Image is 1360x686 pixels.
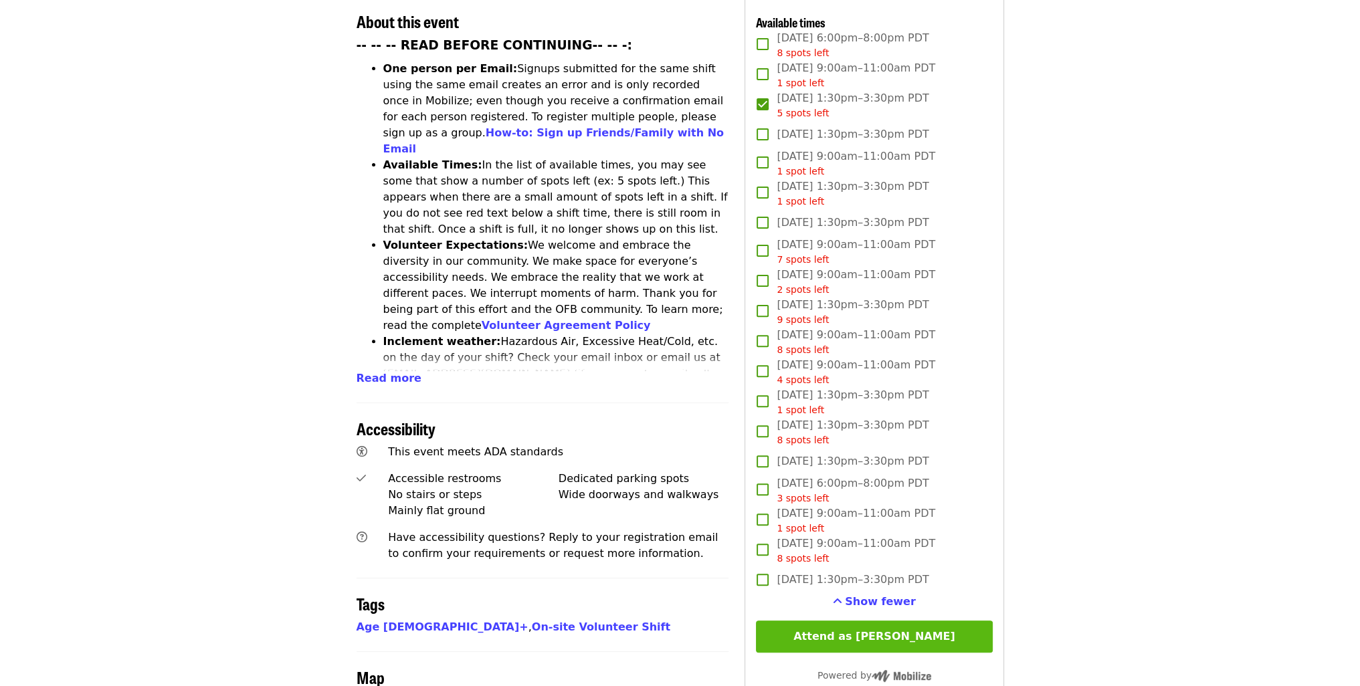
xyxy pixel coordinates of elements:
span: 8 spots left [777,435,829,445]
span: [DATE] 1:30pm–3:30pm PDT [777,297,929,327]
span: 5 spots left [777,108,829,118]
span: 8 spots left [777,344,829,355]
div: No stairs or steps [388,487,559,503]
span: 1 spot left [777,196,824,207]
span: This event meets ADA standards [388,445,563,458]
span: [DATE] 9:00am–11:00am PDT [777,327,935,357]
span: [DATE] 6:00pm–8:00pm PDT [777,30,929,60]
span: , [357,620,532,633]
span: 1 spot left [777,166,824,177]
span: [DATE] 1:30pm–3:30pm PDT [777,215,929,231]
span: 8 spots left [777,553,829,564]
button: See more timeslots [833,594,916,610]
a: How-to: Sign up Friends/Family with No Email [383,126,724,155]
span: 4 spots left [777,374,829,385]
span: [DATE] 1:30pm–3:30pm PDT [777,90,929,120]
span: [DATE] 1:30pm–3:30pm PDT [777,453,929,469]
strong: One person per Email: [383,62,518,75]
span: [DATE] 1:30pm–3:30pm PDT [777,126,929,142]
span: 1 spot left [777,78,824,88]
div: Mainly flat ground [388,503,559,519]
span: [DATE] 1:30pm–3:30pm PDT [777,572,929,588]
span: [DATE] 1:30pm–3:30pm PDT [777,387,929,417]
span: About this event [357,9,459,33]
strong: -- -- -- READ BEFORE CONTINUING-- -- -: [357,38,632,52]
li: In the list of available times, you may see some that show a number of spots left (ex: 5 spots le... [383,157,729,237]
span: [DATE] 9:00am–11:00am PDT [777,505,935,536]
strong: Volunteer Expectations: [383,239,528,251]
span: [DATE] 9:00am–11:00am PDT [777,60,935,90]
span: Available times [756,13,825,31]
span: 3 spots left [777,493,829,503]
span: Have accessibility questions? Reply to your registration email to confirm your requirements or re... [388,531,718,560]
span: [DATE] 9:00am–11:00am PDT [777,536,935,566]
a: Age [DEMOGRAPHIC_DATA]+ [357,620,528,633]
span: [DATE] 9:00am–11:00am PDT [777,237,935,267]
span: Tags [357,592,385,615]
div: Wide doorways and walkways [559,487,729,503]
span: Show fewer [845,595,916,608]
span: [DATE] 1:30pm–3:30pm PDT [777,417,929,447]
span: 8 spots left [777,47,829,58]
span: 9 spots left [777,314,829,325]
span: [DATE] 6:00pm–8:00pm PDT [777,475,929,505]
span: Accessibility [357,417,435,440]
span: 7 spots left [777,254,829,265]
a: On-site Volunteer Shift [532,620,670,633]
span: [DATE] 9:00am–11:00am PDT [777,357,935,387]
span: 2 spots left [777,284,829,295]
i: question-circle icon [357,531,367,544]
i: universal-access icon [357,445,367,458]
button: Attend as [PERSON_NAME] [756,620,992,653]
img: Powered by Mobilize [872,670,931,682]
button: Read more [357,370,421,386]
i: check icon [357,472,366,485]
a: Volunteer Agreement Policy [482,319,651,332]
div: Accessible restrooms [388,471,559,487]
div: Dedicated parking spots [559,471,729,487]
li: Hazardous Air, Excessive Heat/Cold, etc. on the day of your shift? Check your email inbox or emai... [383,334,729,414]
strong: Inclement weather: [383,335,501,348]
span: Read more [357,372,421,384]
span: 1 spot left [777,523,824,534]
span: [DATE] 1:30pm–3:30pm PDT [777,179,929,209]
strong: Available Times: [383,158,482,171]
span: [DATE] 9:00am–11:00am PDT [777,148,935,179]
span: 1 spot left [777,405,824,415]
span: Powered by [817,670,931,681]
li: We welcome and embrace the diversity in our community. We make space for everyone’s accessibility... [383,237,729,334]
span: [DATE] 9:00am–11:00am PDT [777,267,935,297]
li: Signups submitted for the same shift using the same email creates an error and is only recorded o... [383,61,729,157]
